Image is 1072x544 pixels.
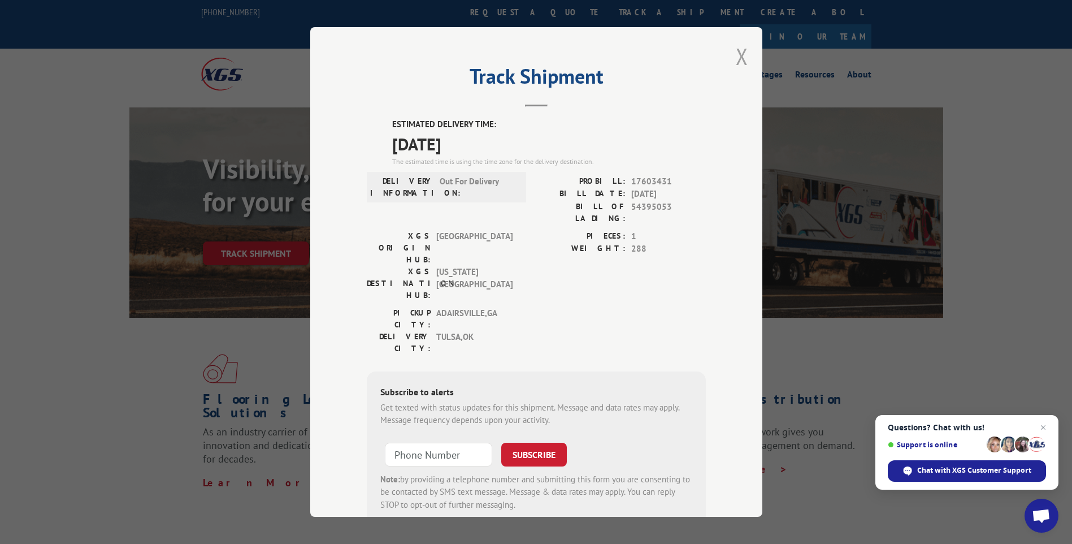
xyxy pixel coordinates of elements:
span: 1 [631,230,706,243]
span: [US_STATE][GEOGRAPHIC_DATA] [436,266,513,301]
span: ADAIRSVILLE , GA [436,307,513,331]
div: by providing a telephone number and submitting this form you are consenting to be contacted by SM... [380,473,692,512]
label: PIECES: [536,230,626,243]
strong: Note: [380,474,400,485]
div: The estimated time is using the time zone for the delivery destination. [392,157,706,167]
label: PROBILL: [536,175,626,188]
label: WEIGHT: [536,243,626,256]
input: Phone Number [385,443,492,467]
span: [DATE] [631,188,706,201]
span: 54395053 [631,201,706,224]
label: BILL OF LADING: [536,201,626,224]
label: BILL DATE: [536,188,626,201]
span: [GEOGRAPHIC_DATA] [436,230,513,266]
span: 288 [631,243,706,256]
div: Open chat [1025,499,1058,533]
div: Get texted with status updates for this shipment. Message and data rates may apply. Message frequ... [380,401,692,427]
label: DELIVERY CITY: [367,331,431,355]
span: 17603431 [631,175,706,188]
span: TULSA , OK [436,331,513,355]
div: Subscribe to alerts [380,385,692,401]
button: Close modal [736,41,748,71]
label: XGS DESTINATION HUB: [367,266,431,301]
label: DELIVERY INFORMATION: [370,175,434,199]
button: SUBSCRIBE [501,443,567,467]
span: Close chat [1036,421,1050,434]
h2: Track Shipment [367,68,706,90]
label: XGS ORIGIN HUB: [367,230,431,266]
label: PICKUP CITY: [367,307,431,331]
span: Chat with XGS Customer Support [917,465,1031,476]
label: ESTIMATED DELIVERY TIME: [392,118,706,131]
span: [DATE] [392,131,706,157]
div: Chat with XGS Customer Support [888,460,1046,482]
span: Support is online [888,441,983,449]
span: Questions? Chat with us! [888,423,1046,432]
span: Out For Delivery [440,175,516,199]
